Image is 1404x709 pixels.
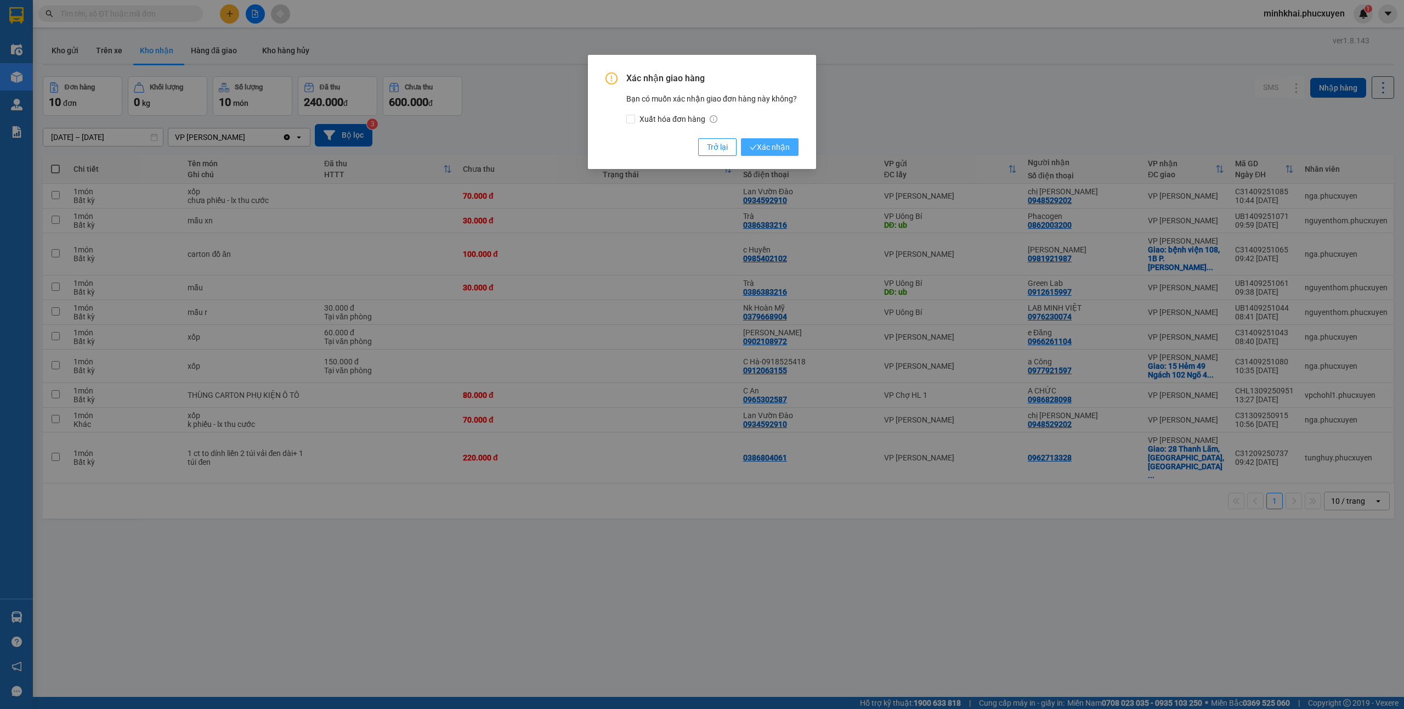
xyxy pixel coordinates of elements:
[635,113,722,125] span: Xuất hóa đơn hàng
[626,93,799,125] div: Bạn có muốn xác nhận giao đơn hàng này không?
[710,115,717,123] span: info-circle
[605,72,618,85] span: exclamation-circle
[626,72,799,85] span: Xác nhận giao hàng
[750,144,757,151] span: check
[707,141,728,153] span: Trở lại
[741,138,799,156] button: checkXác nhận
[698,138,737,156] button: Trở lại
[750,141,790,153] span: Xác nhận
